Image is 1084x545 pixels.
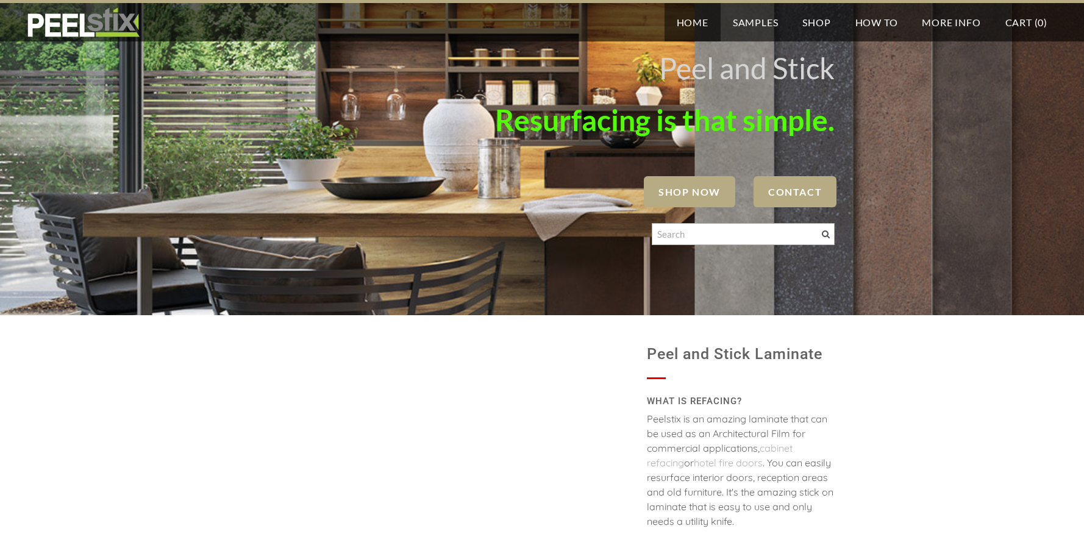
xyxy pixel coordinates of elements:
[659,51,835,85] font: Peel and Stick ​
[910,3,993,41] a: More Info
[24,7,142,38] img: REFACE SUPPLIES
[694,457,763,469] a: hotel fire doors
[721,3,791,41] a: Samples
[993,3,1060,41] a: Cart (0)
[822,230,830,238] span: Search
[843,3,910,41] a: How To
[1038,16,1044,28] span: 0
[652,223,835,245] input: Search
[754,176,836,207] a: Contact
[495,102,835,137] font: Resurfacing is that simple.
[665,3,721,41] a: Home
[647,340,835,369] h1: Peel and Stick Laminate
[647,442,793,469] a: cabinet refacing
[647,391,835,411] h2: WHAT IS REFACING?
[790,3,843,41] a: Shop
[644,176,735,207] a: SHOP NOW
